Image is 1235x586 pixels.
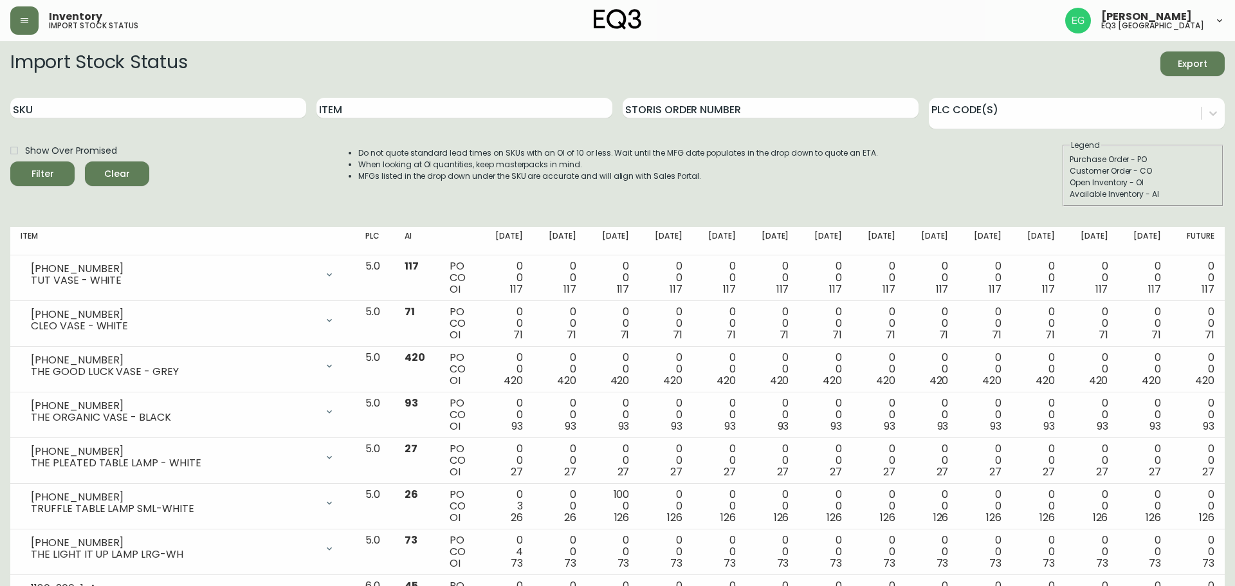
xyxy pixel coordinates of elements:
[880,510,895,525] span: 126
[1128,306,1161,341] div: 0 0
[863,489,895,524] div: 0 0
[990,419,1002,434] span: 93
[490,306,523,341] div: 0 0
[31,354,316,366] div: [PHONE_NUMBER]
[49,12,102,22] span: Inventory
[670,556,682,571] span: 73
[650,535,682,569] div: 0 0
[405,259,419,273] span: 117
[989,282,1002,297] span: 117
[21,535,345,563] div: [PHONE_NUMBER]THE LIGHT IT UP LAMP LRG-WH
[1182,489,1214,524] div: 0 0
[450,306,470,341] div: PO CO
[777,464,789,479] span: 27
[597,398,630,432] div: 0 0
[916,535,949,569] div: 0 0
[958,227,1012,255] th: [DATE]
[1205,327,1214,342] span: 71
[832,327,842,342] span: 71
[663,373,682,388] span: 420
[756,489,789,524] div: 0 0
[1128,352,1161,387] div: 0 0
[1199,510,1214,525] span: 126
[939,327,949,342] span: 71
[564,464,576,479] span: 27
[852,227,906,255] th: [DATE]
[597,535,630,569] div: 0 0
[1045,327,1055,342] span: 71
[490,352,523,387] div: 0 0
[1042,282,1055,297] span: 117
[1075,398,1108,432] div: 0 0
[724,556,736,571] span: 73
[809,443,842,478] div: 0 0
[1202,282,1214,297] span: 117
[863,306,895,341] div: 0 0
[809,352,842,387] div: 0 0
[723,282,736,297] span: 117
[1171,227,1225,255] th: Future
[1070,154,1216,165] div: Purchase Order - PO
[776,282,789,297] span: 117
[31,491,316,503] div: [PHONE_NUMBER]
[1070,140,1101,151] legend: Legend
[1065,227,1119,255] th: [DATE]
[544,535,576,569] div: 0 0
[986,510,1002,525] span: 126
[756,535,789,569] div: 0 0
[1093,510,1108,525] span: 126
[31,275,316,286] div: TUT VASE - WHITE
[450,398,470,432] div: PO CO
[355,438,394,484] td: 5.0
[650,443,682,478] div: 0 0
[31,446,316,457] div: [PHONE_NUMBER]
[1022,489,1055,524] div: 0 0
[650,261,682,295] div: 0 0
[863,261,895,295] div: 0 0
[1101,22,1204,30] h5: eq3 [GEOGRAPHIC_DATA]
[756,306,789,341] div: 0 0
[703,306,736,341] div: 0 0
[1195,373,1214,388] span: 420
[355,484,394,529] td: 5.0
[671,419,682,434] span: 93
[1039,510,1055,525] span: 126
[883,282,895,297] span: 117
[1043,556,1055,571] span: 73
[1146,510,1161,525] span: 126
[1097,419,1108,434] span: 93
[916,489,949,524] div: 0 0
[989,464,1002,479] span: 27
[830,556,842,571] span: 73
[31,366,316,378] div: THE GOOD LUCK VASE - GREY
[937,556,949,571] span: 73
[355,529,394,575] td: 5.0
[916,398,949,432] div: 0 0
[450,510,461,525] span: OI
[25,144,117,158] span: Show Over Promised
[31,537,316,549] div: [PHONE_NUMBER]
[746,227,800,255] th: [DATE]
[1101,12,1192,22] span: [PERSON_NAME]
[756,398,789,432] div: 0 0
[620,327,630,342] span: 71
[823,373,842,388] span: 420
[21,489,345,517] div: [PHONE_NUMBER]TRUFFLE TABLE LAMP SML-WHITE
[610,373,630,388] span: 420
[513,327,523,342] span: 71
[32,166,54,182] div: Filter
[450,535,470,569] div: PO CO
[490,261,523,295] div: 0 0
[490,489,523,524] div: 0 3
[1096,464,1108,479] span: 27
[358,147,878,159] li: Do not quote standard lead times on SKUs with an OI of 10 or less. Wait until the MFG date popula...
[617,282,630,297] span: 117
[355,347,394,392] td: 5.0
[1022,306,1055,341] div: 0 0
[799,227,852,255] th: [DATE]
[450,282,461,297] span: OI
[504,373,523,388] span: 420
[863,352,895,387] div: 0 0
[450,352,470,387] div: PO CO
[720,510,736,525] span: 126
